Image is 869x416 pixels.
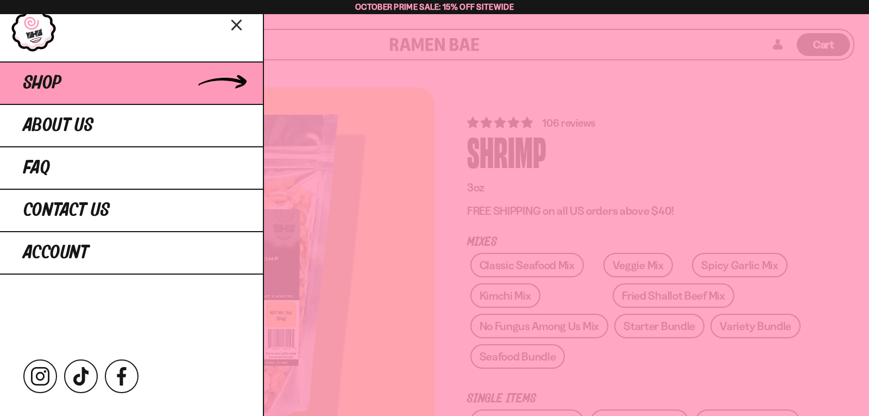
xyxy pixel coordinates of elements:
span: FAQ [23,158,50,178]
span: Contact Us [23,201,110,220]
span: October Prime Sale: 15% off Sitewide [355,2,514,12]
button: Close menu [228,15,247,34]
span: Shop [23,73,61,93]
span: About Us [23,116,93,135]
span: Account [23,243,89,263]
